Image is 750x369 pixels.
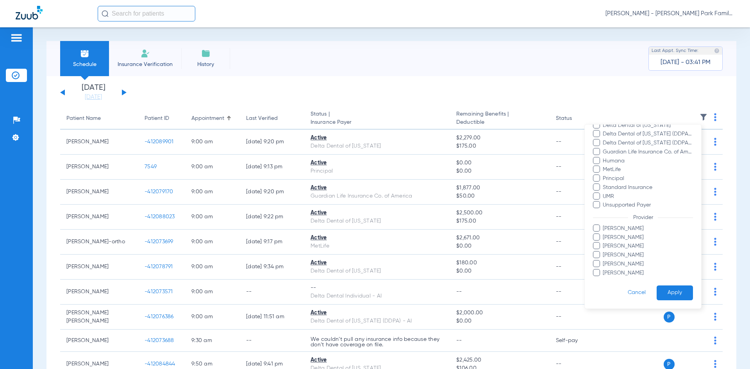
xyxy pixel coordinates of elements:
[602,175,693,183] span: Principal
[602,148,693,156] span: Guardian Life Insurance Co. of America
[602,269,693,277] span: [PERSON_NAME]
[602,234,693,242] span: [PERSON_NAME]
[602,193,693,201] span: UMR
[602,139,693,147] span: Delta Dental of [US_STATE] (DDPA) - AI
[602,225,693,233] span: [PERSON_NAME]
[602,184,693,192] span: Standard Insurance
[602,251,693,259] span: [PERSON_NAME]
[602,166,693,174] span: MetLife
[628,215,658,220] span: Provider
[602,201,693,209] span: Unsupported Payer
[602,130,693,138] span: Delta Dental of [US_STATE] (DDPA) - AI
[617,285,657,301] button: Cancel
[657,285,693,301] button: Apply
[602,157,693,165] span: Humana
[602,260,693,268] span: [PERSON_NAME]
[602,242,693,250] span: [PERSON_NAME]
[602,121,693,130] span: Delta Dental of [US_STATE]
